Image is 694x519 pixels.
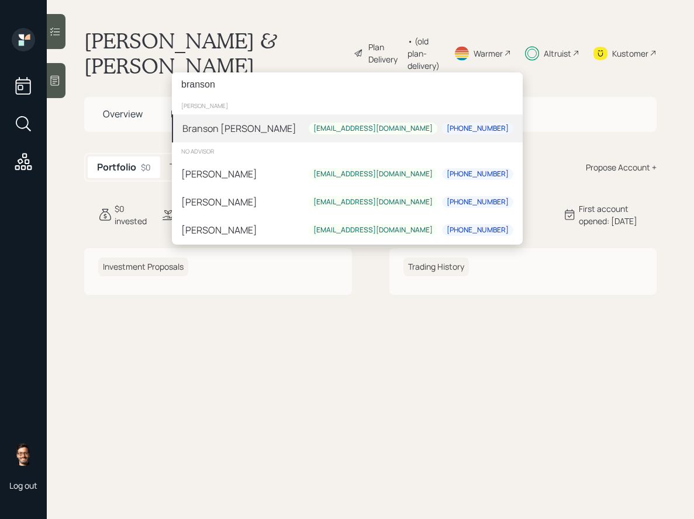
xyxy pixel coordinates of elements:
[313,169,433,179] div: [EMAIL_ADDRESS][DOMAIN_NAME]
[181,195,257,209] div: [PERSON_NAME]
[181,167,257,181] div: [PERSON_NAME]
[182,121,296,135] div: Branson [PERSON_NAME]
[313,197,433,207] div: [EMAIL_ADDRESS][DOMAIN_NAME]
[313,124,433,134] div: [EMAIL_ADDRESS][DOMAIN_NAME]
[172,72,523,97] input: Type a command or search…
[172,97,523,114] div: [PERSON_NAME]
[447,124,509,134] div: [PHONE_NUMBER]
[447,169,509,179] div: [PHONE_NUMBER]
[172,142,523,160] div: no advisor
[313,225,433,235] div: [EMAIL_ADDRESS][DOMAIN_NAME]
[181,223,257,237] div: [PERSON_NAME]
[447,197,509,207] div: [PHONE_NUMBER]
[447,225,509,235] div: [PHONE_NUMBER]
